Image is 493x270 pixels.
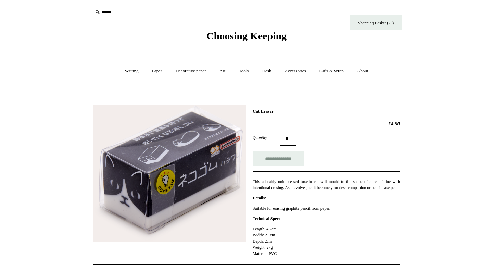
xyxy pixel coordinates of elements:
[253,179,400,191] p: This adorably unimpressed tuxedo cat will mould to the shape of a real feline with intentional er...
[253,121,400,127] h2: £4.50
[313,62,350,80] a: Gifts & Wrap
[253,216,280,221] strong: Technical Spec:
[93,105,246,242] img: Cat Eraser
[206,30,287,41] span: Choosing Keeping
[253,196,266,200] strong: Details:
[213,62,231,80] a: Art
[253,205,400,211] p: Suitable for erasing graphite pencil from paper.
[256,62,278,80] a: Desk
[206,36,287,40] a: Choosing Keeping
[233,62,255,80] a: Tools
[350,15,402,30] a: Shopping Basket (23)
[253,226,400,257] p: Length: 4.2cm Width: 2.1cm Depth: 2cm Weight: 27g Material: PVC
[279,62,312,80] a: Accessories
[169,62,212,80] a: Decorative paper
[146,62,168,80] a: Paper
[253,135,280,141] label: Quantity
[351,62,375,80] a: About
[119,62,145,80] a: Writing
[253,109,400,114] h1: Cat Eraser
